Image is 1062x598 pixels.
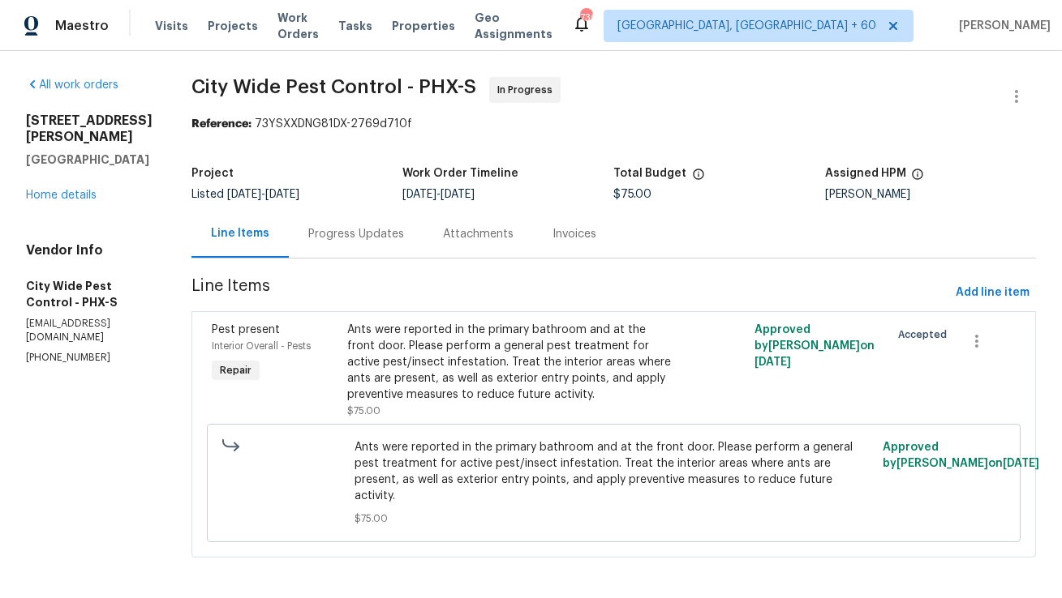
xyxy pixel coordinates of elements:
[191,118,252,130] b: Reference:
[614,189,652,200] span: $75.00
[26,79,118,91] a: All work orders
[580,10,591,26] div: 736
[614,168,687,179] h5: Total Budget
[212,341,311,351] span: Interior Overall - Pests
[308,226,404,242] div: Progress Updates
[26,113,153,145] h2: [STREET_ADDRESS][PERSON_NAME]
[402,189,436,200] span: [DATE]
[1003,458,1039,469] span: [DATE]
[355,510,873,527] span: $75.00
[911,168,924,189] span: The hpm assigned to this work order.
[26,242,153,258] h4: Vendor Info
[497,82,559,98] span: In Progress
[883,442,1039,469] span: Approved by [PERSON_NAME] on
[212,324,280,335] span: Pest present
[211,225,269,241] div: Line Items
[952,18,1051,34] span: [PERSON_NAME]
[338,20,372,32] span: Tasks
[692,168,705,189] span: The total cost of line items that have been proposed by Opendoor. This sum includes line items th...
[443,226,514,242] div: Attachments
[441,189,475,200] span: [DATE]
[191,116,1036,132] div: 73YSXXDNG81DX-2769d710f
[825,168,906,179] h5: Assigned HPM
[265,189,299,200] span: [DATE]
[825,189,1036,200] div: [PERSON_NAME]
[227,189,299,200] span: -
[26,317,153,344] p: [EMAIL_ADDRESS][DOMAIN_NAME]
[191,278,949,308] span: Line Items
[227,189,261,200] span: [DATE]
[355,439,873,504] span: Ants were reported in the primary bathroom and at the front door. Please perform a general pest t...
[755,357,791,368] span: [DATE]
[155,18,188,34] span: Visits
[213,362,258,378] span: Repair
[402,189,475,200] span: -
[191,189,299,200] span: Listed
[392,18,455,34] span: Properties
[277,10,319,42] span: Work Orders
[956,283,1030,303] span: Add line item
[402,168,518,179] h5: Work Order Timeline
[552,226,596,242] div: Invoices
[949,278,1036,308] button: Add line item
[898,327,953,343] span: Accepted
[26,278,153,310] h5: City Wide Pest Control - PHX-S
[26,351,153,365] p: [PHONE_NUMBER]
[208,18,258,34] span: Projects
[55,18,109,34] span: Maestro
[26,152,153,168] h5: [GEOGRAPHIC_DATA]
[755,324,875,368] span: Approved by [PERSON_NAME] on
[191,77,476,96] span: City Wide Pest Control - PHX-S
[347,406,381,416] span: $75.00
[26,190,97,201] a: Home details
[347,322,677,403] div: Ants were reported in the primary bathroom and at the front door. Please perform a general pest t...
[617,18,876,34] span: [GEOGRAPHIC_DATA], [GEOGRAPHIC_DATA] + 60
[191,168,234,179] h5: Project
[475,10,552,42] span: Geo Assignments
